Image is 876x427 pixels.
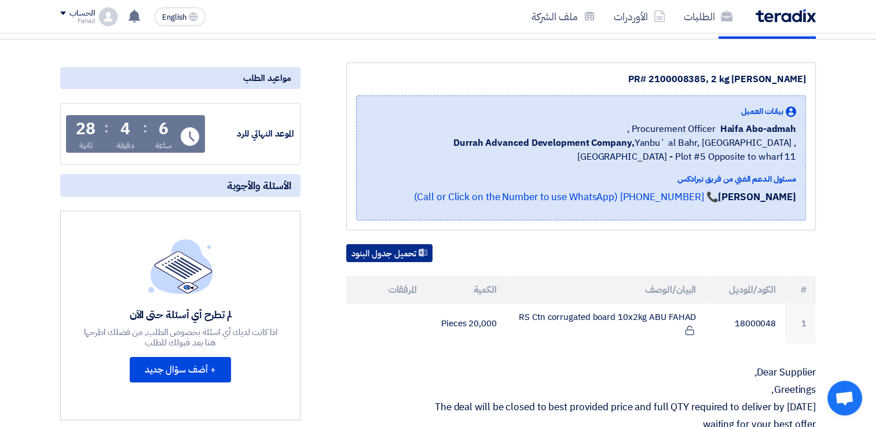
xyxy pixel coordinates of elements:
div: مسئول الدعم الفني من فريق تيرادكس [366,173,796,185]
button: English [155,8,206,26]
div: Fahad [60,18,94,24]
td: 20,000 Pieces [426,304,506,344]
td: 1 [785,304,816,344]
button: تحميل جدول البنود [346,244,432,263]
span: Procurement Officer , [627,122,716,136]
th: الكود/الموديل [705,276,785,304]
div: : [104,117,108,138]
div: مواعيد الطلب [60,67,300,89]
span: Haifa Abo-admah [720,122,796,136]
th: البيان/الوصف [506,276,706,304]
td: RS Ctn corrugated board 10x2kg ABU FAHAD [506,304,706,344]
div: اذا كانت لديك أي اسئلة بخصوص الطلب, من فضلك اطرحها هنا بعد قبولك للطلب [82,327,279,348]
img: empty_state_list.svg [148,239,213,293]
p: Greetings, [346,384,816,396]
span: بيانات العميل [741,105,783,117]
div: الموعد النهائي للرد [207,127,294,141]
div: ساعة [155,139,172,152]
div: Open chat [827,381,862,415]
b: Durrah Advanced Development Company, [453,136,634,150]
div: ثانية [79,139,93,152]
th: الكمية [426,276,506,304]
p: The deal will be closed to best provided price and full QTY required to deliver by [DATE] [346,402,816,413]
span: English [162,13,186,21]
th: المرفقات [346,276,426,304]
span: Yanbu` al Bahr, [GEOGRAPHIC_DATA] ,[GEOGRAPHIC_DATA] - Plot #5 Opposite to wharf 11 [366,136,796,164]
div: الحساب [69,9,94,19]
p: Dear Supplier, [346,367,816,378]
div: 6 [159,121,168,137]
a: الأوردرات [604,3,675,30]
th: # [785,276,816,304]
button: + أضف سؤال جديد [130,357,231,382]
a: ملف الشركة [522,3,604,30]
span: الأسئلة والأجوبة [227,179,291,192]
img: Teradix logo [756,9,816,23]
div: 4 [120,121,130,137]
img: profile_test.png [99,8,118,26]
a: 📞 [PHONE_NUMBER] (Call or Click on the Number to use WhatsApp) [413,190,718,204]
strong: [PERSON_NAME] [718,190,796,204]
a: الطلبات [675,3,742,30]
div: : [143,117,147,138]
div: دقيقة [116,139,134,152]
div: لم تطرح أي أسئلة حتى الآن [82,308,279,321]
div: 28 [76,121,96,137]
div: PR# 2100008385, 2 kg [PERSON_NAME] [356,72,806,86]
td: 18000048 [705,304,785,344]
